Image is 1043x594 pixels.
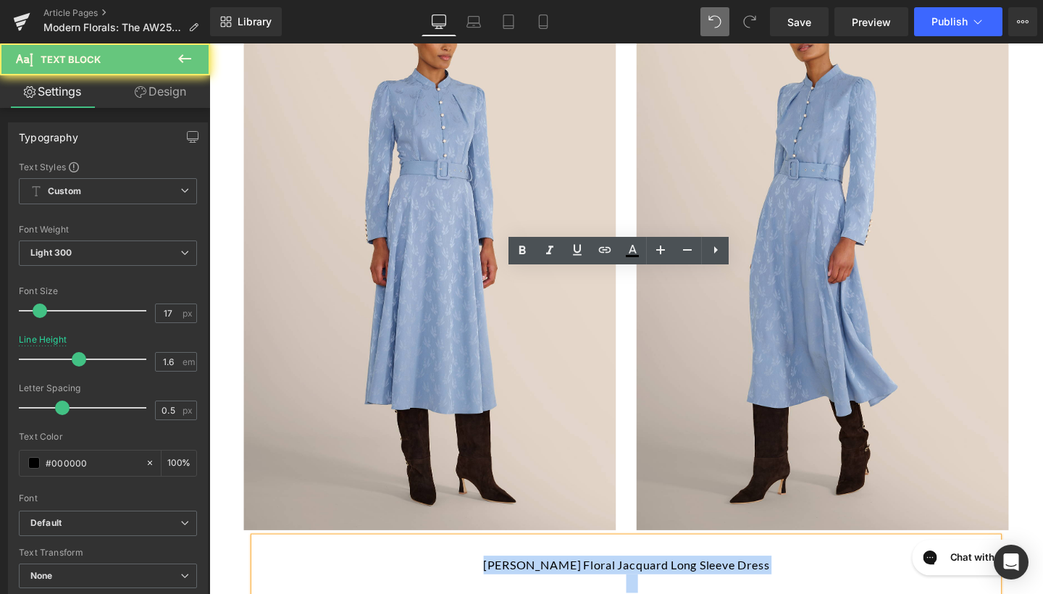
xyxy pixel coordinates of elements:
[183,406,195,415] span: px
[735,7,764,36] button: Redo
[238,15,272,28] span: Library
[19,383,197,393] div: Letter Spacing
[456,7,491,36] a: Laptop
[931,16,968,28] span: Publish
[914,7,1002,36] button: Publish
[19,432,197,442] div: Text Color
[732,516,862,564] iframe: Gorgias live chat messenger
[700,7,729,36] button: Undo
[491,7,526,36] a: Tablet
[526,7,561,36] a: Mobile
[43,22,183,33] span: Modern Florals: The AW25 Edit
[108,75,213,108] a: Design
[994,545,1029,580] div: Open Intercom Messenger
[210,7,282,36] a: New Library
[162,451,196,476] div: %
[19,286,197,296] div: Font Size
[30,517,62,530] i: Default
[834,7,908,36] a: Preview
[19,161,197,172] div: Text Styles
[41,54,101,65] span: Text Block
[422,7,456,36] a: Desktop
[19,548,197,558] div: Text Transform
[46,455,138,471] input: Color
[852,14,891,30] span: Preview
[1008,7,1037,36] button: More
[43,7,210,19] a: Article Pages
[787,14,811,30] span: Save
[183,357,195,367] span: em
[19,225,197,235] div: Font Weight
[48,185,81,198] b: Custom
[19,123,78,143] div: Typography
[183,309,195,318] span: px
[30,247,72,258] b: Light 300
[19,493,197,503] div: Font
[288,540,589,556] strong: [PERSON_NAME] Floral Jacquard Long Sleeve Dress
[30,570,53,581] b: None
[19,335,67,345] div: Line Height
